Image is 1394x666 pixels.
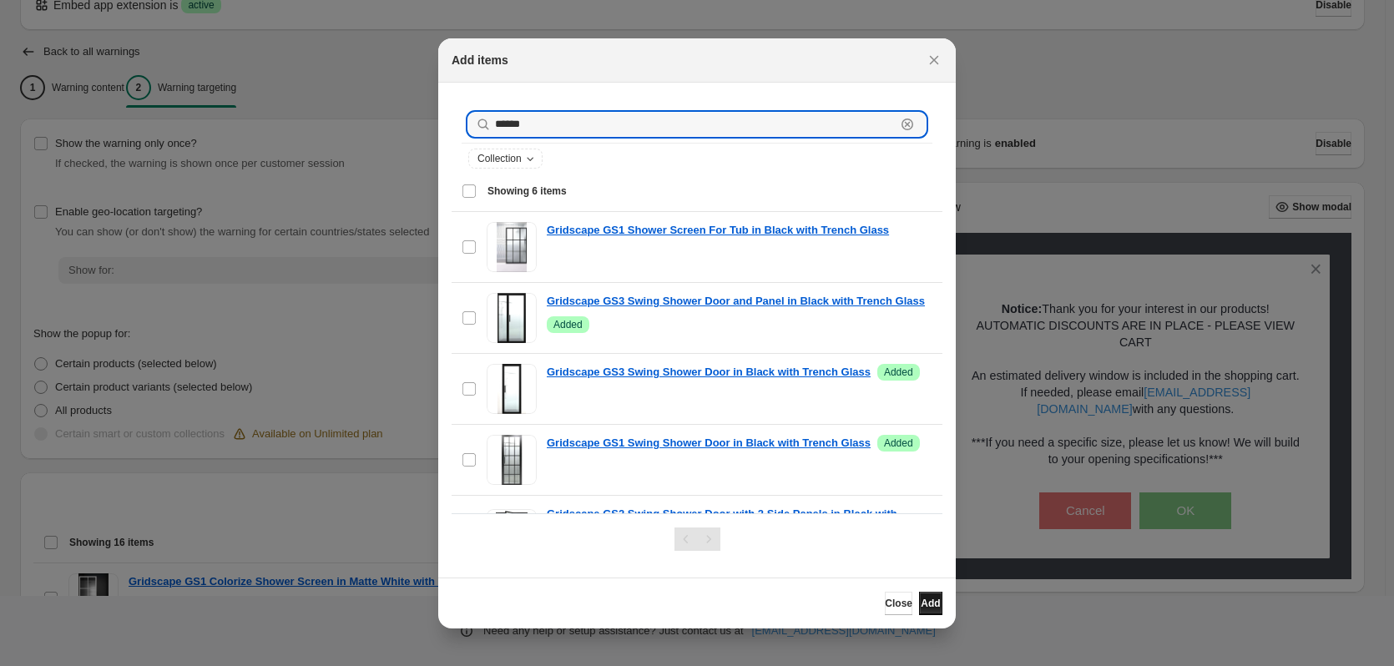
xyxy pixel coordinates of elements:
[922,48,946,72] button: Close
[477,152,522,165] span: Collection
[547,222,889,239] a: Gridscape GS1 Shower Screen For Tub in Black with Trench Glass
[884,436,913,450] span: Added
[899,116,916,133] button: Clear
[885,597,912,610] span: Close
[547,506,932,539] a: Gridscape GS2 Swing Shower Door with 2 Side Panels in Black with Trench Pattern Glass
[553,318,583,331] span: Added
[674,527,720,551] nav: Pagination
[452,52,508,68] h2: Add items
[921,597,940,610] span: Add
[884,366,913,379] span: Added
[469,149,542,168] button: Collection
[547,435,871,452] a: Gridscape GS1 Swing Shower Door in Black with Trench Glass
[919,592,942,615] button: Add
[547,293,925,310] a: Gridscape GS3 Swing Shower Door and Panel in Black with Trench Glass
[547,364,871,381] a: Gridscape GS3 Swing Shower Door in Black with Trench Glass
[885,592,912,615] button: Close
[487,184,567,198] span: Showing 6 items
